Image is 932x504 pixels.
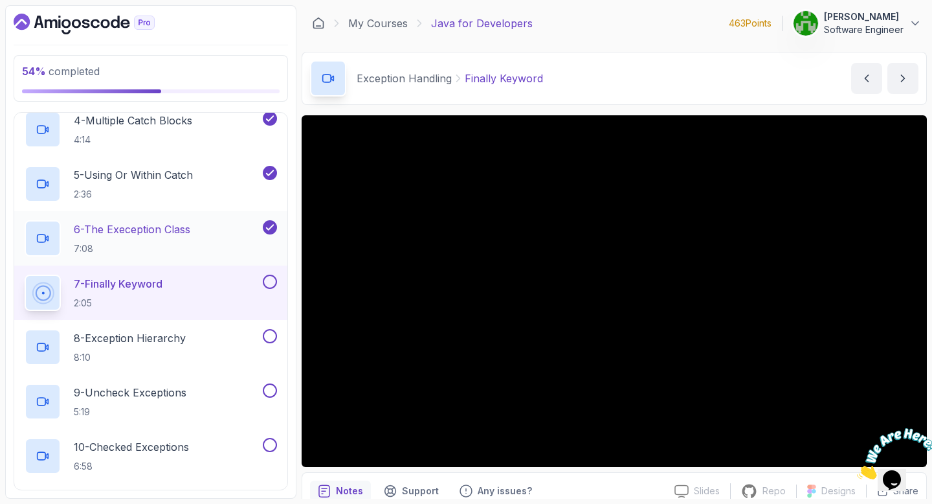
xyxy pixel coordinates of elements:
p: 2:36 [74,188,193,201]
p: Java for Developers [431,16,533,31]
p: 8:10 [74,351,186,364]
p: 5 - Using Or Within Catch [74,167,193,183]
button: 8-Exception Hierarchy8:10 [25,329,277,365]
button: notes button [310,481,371,501]
p: Finally Keyword [465,71,543,86]
p: Slides [694,485,720,498]
button: 10-Checked Exceptions6:58 [25,438,277,474]
button: 5-Using Or Within Catch2:36 [25,166,277,202]
p: 10 - Checked Exceptions [74,439,189,455]
button: 9-Uncheck Exceptions5:19 [25,384,277,420]
button: Feedback button [452,481,540,501]
p: Support [402,485,439,498]
p: Repo [762,485,786,498]
p: Share [893,485,918,498]
span: 54 % [22,65,46,78]
a: Dashboard [14,14,184,34]
p: Any issues? [478,485,532,498]
a: Dashboard [312,17,325,30]
button: next content [887,63,918,94]
p: 8 - Exception Hierarchy [74,330,186,346]
a: My Courses [348,16,408,31]
p: 7:08 [74,242,190,255]
button: previous content [851,63,882,94]
button: Support button [376,481,447,501]
p: 4 - Multiple Catch Blocks [74,113,192,128]
button: 7-Finally Keyword2:05 [25,275,277,311]
p: 7 - Finally Keyword [74,276,162,292]
span: completed [22,65,100,78]
span: 1 [5,5,10,16]
button: 4-Multiple Catch Blocks4:14 [25,111,277,148]
img: user profile image [793,11,818,36]
p: 6:58 [74,460,189,473]
p: Designs [821,485,856,498]
p: 2:05 [74,297,162,310]
p: Notes [336,485,363,498]
button: user profile image[PERSON_NAME]Software Engineer [793,10,922,36]
p: 5:19 [74,406,186,418]
p: 9 - Uncheck Exceptions [74,385,186,400]
p: Software Engineer [824,23,904,36]
p: Exception Handling [357,71,452,86]
p: 463 Points [729,17,771,30]
img: Chat attention grabber [5,5,85,56]
button: 6-The Exeception Class7:08 [25,220,277,257]
iframe: chat widget [852,423,932,485]
button: Share [866,485,918,498]
iframe: 7 - Finally Keyword [302,115,927,467]
p: 4:14 [74,133,192,146]
p: 6 - The Exeception Class [74,222,190,237]
p: [PERSON_NAME] [824,10,904,23]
